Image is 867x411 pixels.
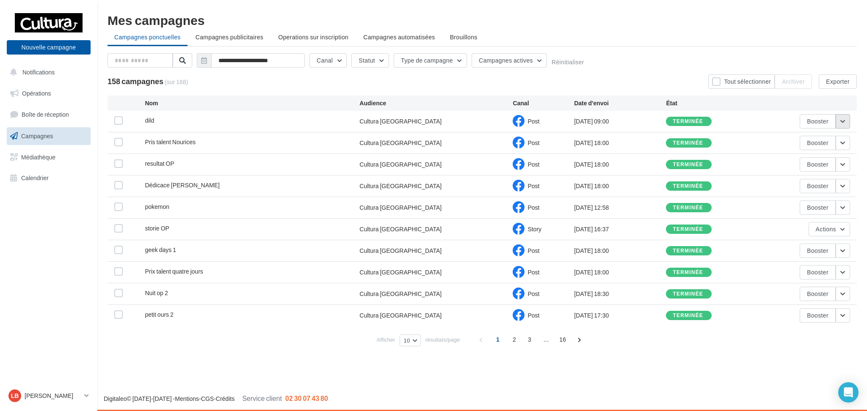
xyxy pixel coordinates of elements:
[574,247,666,255] div: [DATE] 18:00
[5,127,92,145] a: Campagnes
[5,148,92,166] a: Médiathèque
[5,63,89,81] button: Notifications
[708,74,775,89] button: Tout sélectionner
[800,179,836,193] button: Booster
[666,99,758,107] div: État
[359,182,442,190] div: Cultura [GEOGRAPHIC_DATA]
[21,132,53,140] span: Campagnes
[216,395,235,402] a: Crédits
[145,138,196,145] span: Pris talent Nourices
[359,247,442,255] div: Cultura [GEOGRAPHIC_DATA]
[574,117,666,126] div: [DATE] 09:00
[527,139,539,146] span: Post
[539,333,553,346] span: ...
[574,290,666,298] div: [DATE] 18:30
[104,395,328,402] span: © [DATE]-[DATE] - - -
[359,268,442,277] div: Cultura [GEOGRAPHIC_DATA]
[574,160,666,169] div: [DATE] 18:00
[278,33,348,41] span: Operations sur inscription
[800,265,836,279] button: Booster
[22,90,51,97] span: Opérations
[527,247,539,254] span: Post
[359,225,442,233] div: Cultura [GEOGRAPHIC_DATA]
[145,225,169,232] span: storie OP
[472,53,547,68] button: Campagnes actives
[145,268,203,275] span: Prix talent quatre jours
[491,333,505,346] span: 1
[145,246,176,253] span: geek days 1
[104,395,127,402] a: Digitaleo
[7,40,91,55] button: Nouvelle campagne
[400,334,420,346] button: 10
[359,117,442,126] div: Cultura [GEOGRAPHIC_DATA]
[309,53,347,68] button: Canal
[527,312,539,319] span: Post
[673,205,703,211] div: terminée
[108,77,163,86] span: 158 campagnes
[775,74,812,89] button: Archiver
[527,290,539,297] span: Post
[165,78,188,86] span: (sur 168)
[523,333,536,346] span: 3
[359,311,442,320] div: Cultura [GEOGRAPHIC_DATA]
[673,162,703,167] div: terminée
[574,203,666,212] div: [DATE] 12:58
[673,119,703,124] div: terminée
[145,160,174,167] span: resultat OP
[359,203,442,212] div: Cultura [GEOGRAPHIC_DATA]
[574,268,666,277] div: [DATE] 18:00
[527,118,539,125] span: Post
[359,290,442,298] div: Cultura [GEOGRAPHIC_DATA]
[527,182,539,189] span: Post
[196,33,263,41] span: Campagnes publicitaires
[673,270,703,275] div: terminée
[838,382,859,403] div: Open Intercom Messenger
[145,181,220,189] span: Dédicace isa bella
[145,311,173,318] span: petit ours 2
[11,392,19,400] span: LB
[800,244,836,258] button: Booster
[25,392,81,400] p: [PERSON_NAME]
[363,33,435,41] span: Campagnes automatisées
[800,308,836,323] button: Booster
[574,225,666,233] div: [DATE] 16:37
[809,222,850,236] button: Actions
[22,111,69,118] span: Boîte de réception
[359,160,442,169] div: Cultura [GEOGRAPHIC_DATA]
[673,140,703,146] div: terminée
[145,117,154,124] span: dild
[145,203,169,210] span: pokemon
[201,395,214,402] a: CGS
[377,336,395,344] span: Afficher
[108,14,857,26] div: Mes campagnes
[527,161,539,168] span: Post
[5,85,92,102] a: Opérations
[673,313,703,318] div: terminée
[513,99,574,107] div: Canal
[403,337,410,344] span: 10
[394,53,467,68] button: Type de campagne
[800,200,836,215] button: Booster
[285,394,328,402] span: 02 30 07 43 80
[359,99,513,107] div: Audience
[21,174,49,181] span: Calendrier
[450,33,478,41] span: Brouillons
[574,139,666,147] div: [DATE] 18:00
[819,74,857,89] button: Exporter
[556,333,569,346] span: 16
[359,139,442,147] div: Cultura [GEOGRAPHIC_DATA]
[5,169,92,187] a: Calendrier
[673,184,703,189] div: terminée
[508,333,521,346] span: 2
[242,394,282,402] span: Service client
[800,136,836,150] button: Booster
[800,157,836,172] button: Booster
[22,68,55,76] span: Notifications
[552,59,584,66] button: Réinitialiser
[527,269,539,276] span: Post
[479,57,533,64] span: Campagnes actives
[673,291,703,297] div: terminée
[425,336,460,344] span: résultats/page
[527,225,541,233] span: Story
[574,182,666,190] div: [DATE] 18:00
